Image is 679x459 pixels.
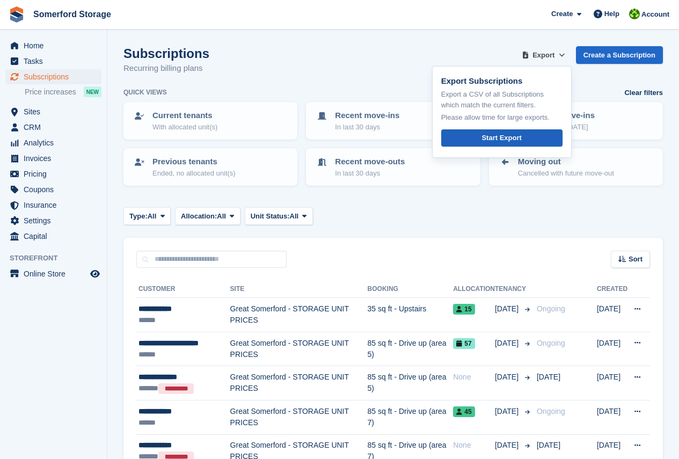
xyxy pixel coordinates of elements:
a: menu [5,135,101,150]
a: Current tenants With allocated unit(s) [125,103,296,139]
a: Price increases NEW [25,86,101,98]
span: [DATE] [495,338,521,349]
span: Export [532,50,554,61]
th: Customer [136,281,230,298]
p: In last 30 days [335,168,405,179]
span: Subscriptions [24,69,88,84]
p: Export a CSV of all Subscriptions which match the current filters. [441,89,563,110]
a: Somerford Storage [29,5,115,23]
span: [DATE] [495,406,521,417]
th: Allocation [453,281,495,298]
p: With allocated unit(s) [152,122,217,133]
span: 45 [453,406,474,417]
td: Great Somerford - STORAGE UNIT PRICES [230,298,368,332]
div: None [453,440,495,451]
span: Price increases [25,87,76,97]
span: 15 [453,304,474,315]
span: Create [551,9,573,19]
span: Pricing [24,166,88,181]
span: Allocation: [181,211,217,222]
span: Unit Status: [251,211,290,222]
p: Previous tenants [152,156,236,168]
p: Moving out [518,156,614,168]
p: Recent move-outs [335,156,405,168]
button: Allocation: All [175,207,240,225]
img: Michael Llewellen Palmer [629,9,640,19]
span: Help [604,9,619,19]
span: Settings [24,213,88,228]
div: None [453,371,495,383]
a: Clear filters [624,88,663,98]
span: Online Store [24,266,88,281]
span: Account [641,9,669,20]
a: menu [5,266,101,281]
h6: Quick views [123,88,167,97]
span: Insurance [24,198,88,213]
p: Current tenants [152,110,217,122]
td: Great Somerford - STORAGE UNIT PRICES [230,400,368,434]
td: [DATE] [597,366,627,400]
a: menu [5,198,101,213]
th: Booking [368,281,454,298]
td: 85 sq ft - Drive up (area 5) [368,332,454,366]
td: [DATE] [597,332,627,366]
p: Recurring billing plans [123,62,209,75]
span: All [217,211,226,222]
td: [DATE] [597,400,627,434]
a: Upcoming move-ins Move-in date > [DATE] [490,103,662,139]
a: Previous tenants Ended, no allocated unit(s) [125,149,296,185]
a: Create a Subscription [576,46,663,64]
span: Storefront [10,253,107,264]
a: Preview store [89,267,101,280]
a: menu [5,166,101,181]
span: Ongoing [537,304,565,313]
h1: Subscriptions [123,46,209,61]
span: Sites [24,104,88,119]
a: menu [5,54,101,69]
th: Tenancy [495,281,532,298]
td: 85 sq ft - Drive up (area 5) [368,366,454,400]
a: menu [5,229,101,244]
span: Invoices [24,151,88,166]
td: 85 sq ft - Drive up (area 7) [368,400,454,434]
span: Sort [629,254,643,265]
th: Created [597,281,627,298]
span: All [290,211,299,222]
a: menu [5,213,101,228]
a: menu [5,151,101,166]
p: In last 30 days [335,122,399,133]
button: Type: All [123,207,171,225]
a: menu [5,38,101,53]
span: Coupons [24,182,88,197]
a: menu [5,182,101,197]
span: Capital [24,229,88,244]
p: Ended, no allocated unit(s) [152,168,236,179]
span: [DATE] [495,371,521,383]
span: [DATE] [537,441,560,449]
span: All [148,211,157,222]
th: Site [230,281,368,298]
a: menu [5,69,101,84]
p: Export Subscriptions [441,75,563,88]
span: Home [24,38,88,53]
span: Type: [129,211,148,222]
span: [DATE] [537,373,560,381]
button: Export [520,46,567,64]
td: [DATE] [597,298,627,332]
td: Great Somerford - STORAGE UNIT PRICES [230,366,368,400]
a: menu [5,120,101,135]
span: Ongoing [537,407,565,416]
a: menu [5,104,101,119]
span: Ongoing [537,339,565,347]
button: Unit Status: All [245,207,313,225]
p: Recent move-ins [335,110,399,122]
span: Analytics [24,135,88,150]
a: Recent move-ins In last 30 days [307,103,479,139]
p: Please allow time for large exports. [441,112,563,123]
div: NEW [84,86,101,97]
span: 57 [453,338,474,349]
img: stora-icon-8386f47178a22dfd0bd8f6a31ec36ba5ce8667c1dd55bd0f319d3a0aa187defe.svg [9,6,25,23]
a: Moving out Cancelled with future move-out [490,149,662,185]
span: Tasks [24,54,88,69]
span: [DATE] [495,303,521,315]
